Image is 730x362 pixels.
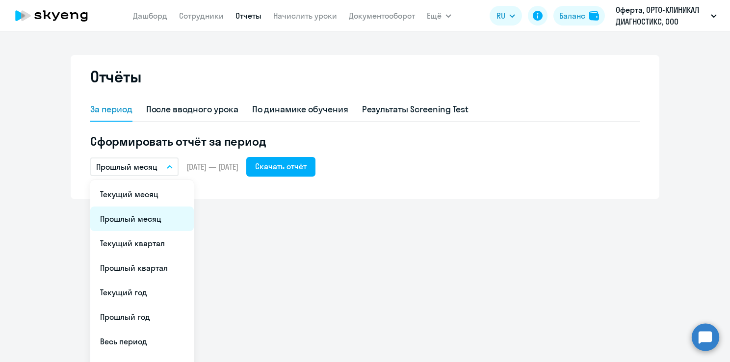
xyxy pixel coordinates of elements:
div: Скачать отчёт [255,160,307,172]
a: Отчеты [235,11,261,21]
button: Балансbalance [553,6,605,26]
a: Начислить уроки [273,11,337,21]
button: Оферта, ОРТО-КЛИНИКАЛ ДИАГНОСТИКС, ООО [611,4,722,27]
button: Скачать отчёт [246,157,315,177]
button: RU [490,6,522,26]
a: Документооборот [349,11,415,21]
span: Ещё [427,10,442,22]
img: balance [589,11,599,21]
p: Прошлый месяц [96,161,157,173]
div: Баланс [559,10,585,22]
h5: Сформировать отчёт за период [90,133,640,149]
div: Результаты Screening Test [362,103,469,116]
p: Оферта, ОРТО-КЛИНИКАЛ ДИАГНОСТИКС, ООО [616,4,707,27]
button: Прошлый месяц [90,157,179,176]
span: [DATE] — [DATE] [186,161,238,172]
div: За период [90,103,132,116]
h2: Отчёты [90,67,141,86]
div: После вводного урока [146,103,238,116]
a: Дашборд [133,11,167,21]
span: RU [496,10,505,22]
div: По динамике обучения [252,103,348,116]
a: Сотрудники [179,11,224,21]
button: Ещё [427,6,451,26]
